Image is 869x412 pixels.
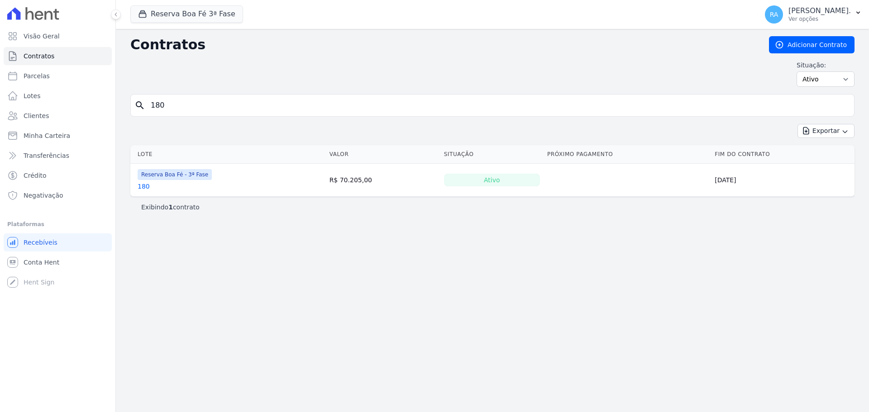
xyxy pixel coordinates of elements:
[758,2,869,27] button: RA [PERSON_NAME]. Ver opções
[24,71,50,81] span: Parcelas
[4,87,112,105] a: Lotes
[4,107,112,125] a: Clientes
[138,182,150,191] a: 180
[711,145,855,164] th: Fim do Contrato
[24,191,63,200] span: Negativação
[797,61,855,70] label: Situação:
[24,32,60,41] span: Visão Geral
[788,15,851,23] p: Ver opções
[4,166,112,185] a: Crédito
[4,253,112,271] a: Conta Hent
[130,5,243,23] button: Reserva Boa Fé 3ª Fase
[130,37,754,53] h2: Contratos
[24,171,47,180] span: Crédito
[24,52,54,61] span: Contratos
[4,127,112,145] a: Minha Carteira
[4,47,112,65] a: Contratos
[788,6,851,15] p: [PERSON_NAME].
[24,91,41,100] span: Lotes
[444,174,540,186] div: Ativo
[440,145,544,164] th: Situação
[134,100,145,111] i: search
[24,131,70,140] span: Minha Carteira
[4,147,112,165] a: Transferências
[24,258,59,267] span: Conta Hent
[145,96,850,114] input: Buscar por nome do lote
[544,145,711,164] th: Próximo Pagamento
[770,11,778,18] span: RA
[4,27,112,45] a: Visão Geral
[4,233,112,251] a: Recebíveis
[141,203,200,212] p: Exibindo contrato
[130,145,326,164] th: Lote
[24,238,57,247] span: Recebíveis
[797,124,855,138] button: Exportar
[326,145,440,164] th: Valor
[24,111,49,120] span: Clientes
[168,204,173,211] b: 1
[326,164,440,197] td: R$ 70.205,00
[4,186,112,204] a: Negativação
[711,164,855,197] td: [DATE]
[138,169,212,180] span: Reserva Boa Fé - 3ª Fase
[7,219,108,230] div: Plataformas
[4,67,112,85] a: Parcelas
[24,151,69,160] span: Transferências
[769,36,855,53] a: Adicionar Contrato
